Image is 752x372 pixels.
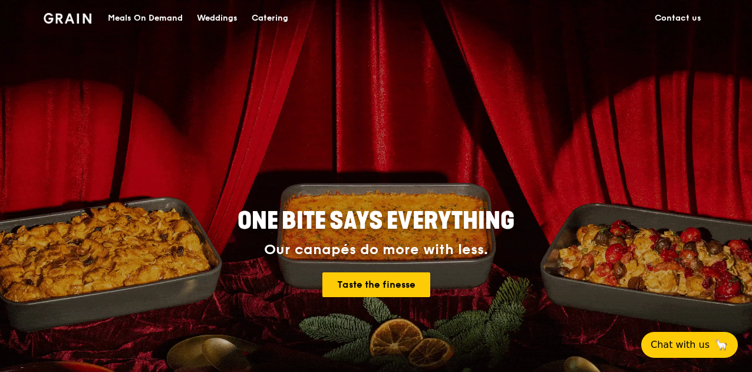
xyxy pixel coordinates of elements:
a: Contact us [648,1,708,36]
span: 🦙 [714,338,728,352]
span: ONE BITE SAYS EVERYTHING [238,207,514,235]
div: Meals On Demand [108,1,183,36]
button: Chat with us🦙 [641,332,738,358]
a: Catering [245,1,295,36]
a: Weddings [190,1,245,36]
div: Catering [252,1,288,36]
div: Weddings [197,1,238,36]
div: Our canapés do more with less. [164,242,588,258]
a: Taste the finesse [322,272,430,297]
span: Chat with us [651,338,710,352]
img: Grain [44,13,91,24]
